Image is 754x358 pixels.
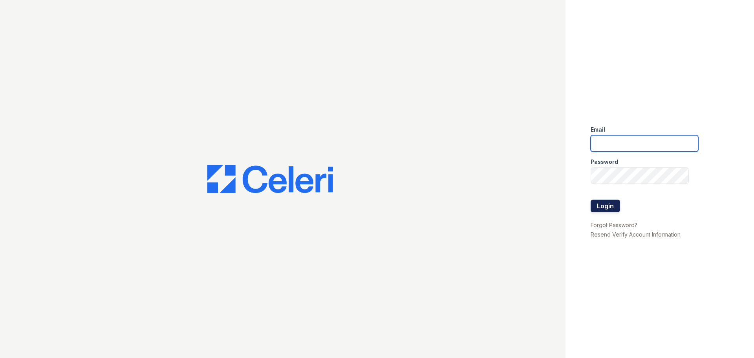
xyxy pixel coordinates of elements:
[591,126,605,134] label: Email
[591,231,681,238] a: Resend Verify Account Information
[207,165,333,193] img: CE_Logo_Blue-a8612792a0a2168367f1c8372b55b34899dd931a85d93a1a3d3e32e68fde9ad4.png
[591,158,618,166] label: Password
[591,200,620,212] button: Login
[591,222,637,228] a: Forgot Password?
